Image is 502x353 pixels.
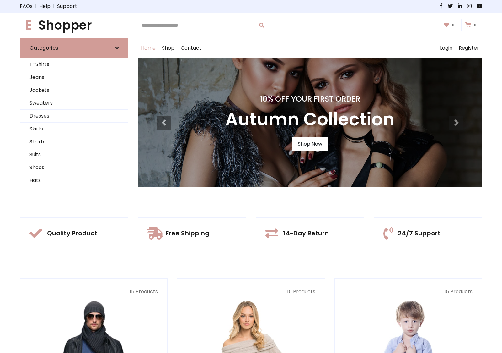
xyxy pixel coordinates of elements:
p: 15 Products [187,288,315,295]
a: Jackets [20,84,128,97]
a: Register [456,38,482,58]
a: Shop Now [292,137,328,151]
a: Jeans [20,71,128,84]
p: 15 Products [344,288,473,295]
h6: Categories [29,45,58,51]
h4: 10% Off Your First Order [225,95,395,104]
a: Contact [178,38,205,58]
a: Shoes [20,161,128,174]
a: Hats [20,174,128,187]
span: E [20,16,37,34]
p: 15 Products [29,288,158,295]
span: | [51,3,57,10]
h1: Shopper [20,18,128,33]
a: Categories [20,38,128,58]
a: Skirts [20,123,128,135]
a: Suits [20,148,128,161]
h5: Quality Product [47,229,97,237]
a: Help [39,3,51,10]
span: | [33,3,39,10]
a: 0 [440,19,460,31]
a: Sweaters [20,97,128,110]
a: Dresses [20,110,128,123]
h5: Free Shipping [166,229,209,237]
a: 0 [461,19,482,31]
span: 0 [450,22,456,28]
a: EShopper [20,18,128,33]
a: T-Shirts [20,58,128,71]
a: FAQs [20,3,33,10]
h3: Autumn Collection [225,109,395,130]
a: Shop [159,38,178,58]
a: Home [138,38,159,58]
h5: 14-Day Return [283,229,329,237]
h5: 24/7 Support [398,229,441,237]
a: Support [57,3,77,10]
span: 0 [472,22,478,28]
a: Shorts [20,135,128,148]
a: Login [437,38,456,58]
